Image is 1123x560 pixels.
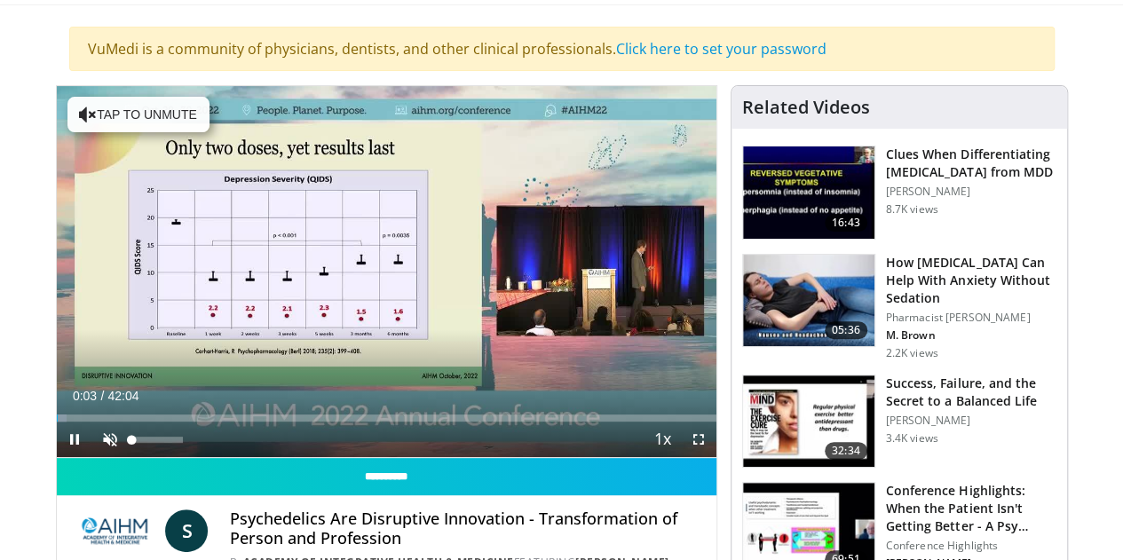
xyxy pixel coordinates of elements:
a: Click here to set your password [616,39,826,59]
p: 2.2K views [886,346,938,360]
img: 7bfe4765-2bdb-4a7e-8d24-83e30517bd33.150x105_q85_crop-smart_upscale.jpg [743,255,874,347]
span: 05:36 [825,321,867,339]
img: 7307c1c9-cd96-462b-8187-bd7a74dc6cb1.150x105_q85_crop-smart_upscale.jpg [743,375,874,468]
button: Unmute [92,422,128,457]
p: M. Brown [886,328,1056,343]
video-js: Video Player [57,86,716,458]
a: 16:43 Clues When Differentiating [MEDICAL_DATA] from MDD [PERSON_NAME] 8.7K views [742,146,1056,240]
div: Progress Bar [57,414,716,422]
img: Academy of Integrative Health & Medicine [71,509,159,552]
img: a6520382-d332-4ed3-9891-ee688fa49237.150x105_q85_crop-smart_upscale.jpg [743,146,874,239]
h4: Psychedelics Are Disruptive Innovation - Transformation of Person and Profession [229,509,701,548]
p: Pharmacist [PERSON_NAME] [886,311,1056,325]
p: 3.4K views [886,431,938,446]
div: Volume Level [132,437,183,443]
button: Pause [57,422,92,457]
h3: How [MEDICAL_DATA] Can Help With Anxiety Without Sedation [886,254,1056,307]
button: Playback Rate [645,422,681,457]
h3: Conference Highlights: When the Patient Isn't Getting Better - A Psy… [886,482,1056,535]
p: 8.7K views [886,202,938,217]
a: S [165,509,208,552]
button: Fullscreen [681,422,716,457]
span: 32:34 [825,442,867,460]
button: Tap to unmute [67,97,210,132]
span: 42:04 [107,389,138,403]
span: 16:43 [825,214,867,232]
div: VuMedi is a community of physicians, dentists, and other clinical professionals. [69,27,1055,71]
p: [PERSON_NAME] [886,414,1056,428]
h3: Success, Failure, and the Secret to a Balanced Life [886,375,1056,410]
p: [PERSON_NAME] [886,185,1056,199]
h3: Clues When Differentiating [MEDICAL_DATA] from MDD [886,146,1056,181]
p: Conference Highlights [886,539,1056,553]
span: / [101,389,105,403]
span: 0:03 [73,389,97,403]
a: 32:34 Success, Failure, and the Secret to a Balanced Life [PERSON_NAME] 3.4K views [742,375,1056,469]
a: 05:36 How [MEDICAL_DATA] Can Help With Anxiety Without Sedation Pharmacist [PERSON_NAME] M. Brown... [742,254,1056,360]
h4: Related Videos [742,97,870,118]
